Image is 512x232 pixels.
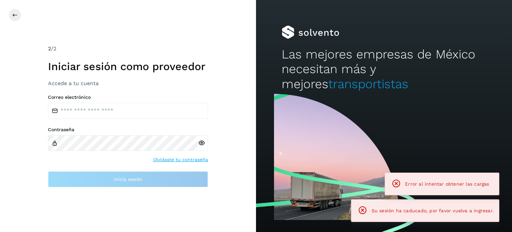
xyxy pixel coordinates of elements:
span: Inicia sesión [114,177,142,182]
span: transportistas [328,77,408,91]
label: Contraseña [48,127,208,133]
label: Correo electrónico [48,94,208,100]
span: Error al intentar obtener las cargas [405,181,489,187]
a: Olvidaste tu contraseña [153,156,208,163]
div: /2 [48,45,208,53]
h3: Accede a tu cuenta [48,80,208,86]
span: 2 [48,45,51,52]
span: Su sesión ha caducado, por favor vuelva a ingresar. [372,208,494,213]
h2: Las mejores empresas de México necesitan más y mejores [282,47,486,91]
button: Inicia sesión [48,171,208,187]
h1: Iniciar sesión como proveedor [48,60,208,73]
